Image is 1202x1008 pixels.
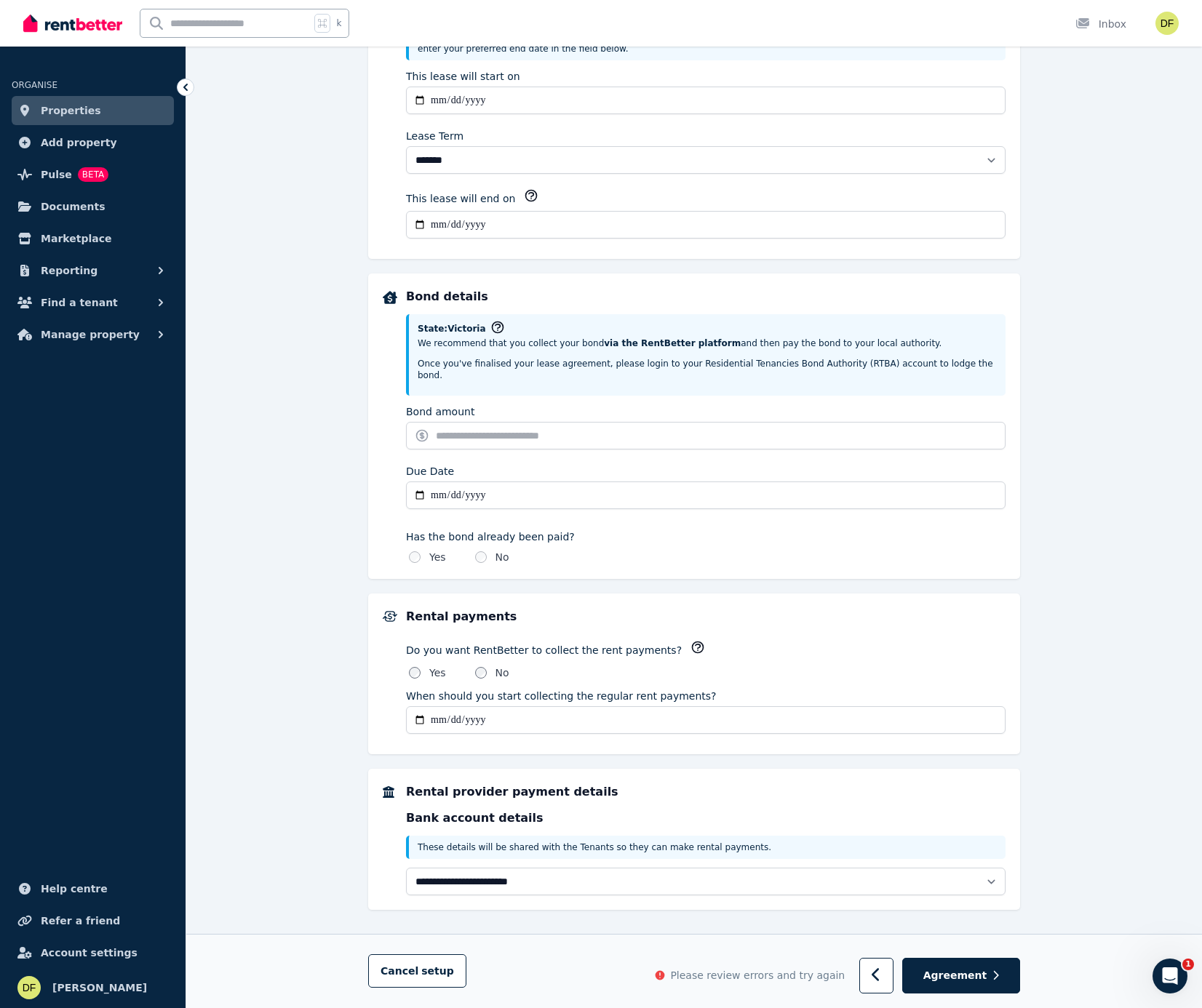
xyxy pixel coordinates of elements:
[406,643,682,657] label: Do you want RentBetter to collect the rent payments?
[41,230,111,247] span: Marketplace
[12,96,174,125] a: Properties
[23,12,122,34] img: RentBetter
[1182,959,1194,970] span: 1
[406,783,1006,801] h5: Rental provider payment details
[670,969,845,983] span: Please review errors and try again
[406,689,717,703] label: When should you start collecting the regular rent payments?
[41,262,97,279] span: Reporting
[406,129,463,143] label: Lease Term
[12,874,174,903] a: Help centre
[12,160,174,189] a: PulseBETA
[17,976,41,999] img: David Feng
[41,198,106,215] span: Documents
[52,979,147,996] span: [PERSON_NAME]
[429,665,446,680] label: Yes
[383,291,397,304] img: Bond details
[41,134,117,151] span: Add property
[429,550,446,564] label: Yes
[406,404,474,419] label: Bond amount
[406,464,454,479] label: Due Date
[12,224,174,253] a: Marketplace
[336,17,341,29] span: k
[1153,959,1187,993] iframe: Intercom live chat
[12,938,174,967] a: Account settings
[418,323,486,335] span: State: Victoria
[406,608,1006,625] h5: Rental payments
[418,337,997,349] p: We recommend that you collect your bond and then pay the bond to your local authority.
[41,102,101,119] span: Properties
[12,128,174,157] a: Add property
[406,529,1006,544] label: Has the bond already been paid?
[41,326,140,343] span: Manage property
[418,842,771,852] span: These details will be shared with the Tenants so they can make rental payments.
[495,550,509,564] label: No
[604,338,741,348] strong: via the RentBetter platform
[383,611,397,622] img: Rental payments
[41,294,118,311] span: Find a tenant
[381,966,454,977] span: Cancel
[406,809,1006,827] p: Bank account details
[902,959,1020,994] button: Agreement
[418,358,997,381] p: Once you've finalised your lease agreement, please login to your Residential Tenancies Bond Autho...
[78,167,108,182] span: BETA
[421,964,454,979] span: setup
[406,288,1006,305] h5: Bond details
[12,288,174,317] button: Find a tenant
[41,944,138,961] span: Account settings
[12,320,174,349] button: Manage property
[368,955,466,988] button: Cancelsetup
[406,69,520,84] label: This lease will start on
[41,880,108,897] span: Help centre
[406,191,515,206] label: This lease will end on
[495,665,509,680] label: No
[1075,17,1126,31] div: Inbox
[923,969,987,983] span: Agreement
[12,906,174,935] a: Refer a friend
[41,166,72,183] span: Pulse
[1155,12,1179,35] img: David Feng
[12,192,174,221] a: Documents
[12,256,174,285] button: Reporting
[41,912,120,929] span: Refer a friend
[12,80,57,90] span: ORGANISE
